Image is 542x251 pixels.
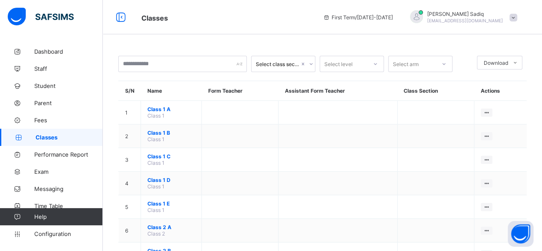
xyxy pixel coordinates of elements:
[147,136,165,142] span: Class 1
[34,117,103,124] span: Fees
[34,65,103,72] span: Staff
[34,203,103,209] span: Time Table
[147,224,195,230] span: Class 2 A
[147,160,165,166] span: Class 1
[201,81,278,101] th: Form Teacher
[397,81,474,101] th: Class Section
[34,151,103,158] span: Performance Report
[324,56,353,72] div: Select level
[34,48,103,55] span: Dashboard
[119,101,141,124] td: 1
[427,11,503,17] span: [PERSON_NAME] Sadiq
[147,207,165,213] span: Class 1
[147,230,165,237] span: Class 2
[119,195,141,219] td: 5
[141,81,202,101] th: Name
[427,18,503,23] span: [EMAIL_ADDRESS][DOMAIN_NAME]
[393,56,419,72] div: Select arm
[119,172,141,195] td: 4
[119,219,141,242] td: 6
[147,177,195,183] span: Class 1 D
[147,183,165,190] span: Class 1
[278,81,397,101] th: Assistant Form Teacher
[34,230,102,237] span: Configuration
[119,148,141,172] td: 3
[34,213,102,220] span: Help
[119,124,141,148] td: 2
[119,81,141,101] th: S/N
[36,134,103,141] span: Classes
[147,106,195,112] span: Class 1 A
[147,130,195,136] span: Class 1 B
[147,153,195,160] span: Class 1 C
[323,14,393,21] span: session/term information
[147,112,165,119] span: Class 1
[474,81,527,101] th: Actions
[508,221,533,247] button: Open asap
[34,168,103,175] span: Exam
[34,82,103,89] span: Student
[34,100,103,106] span: Parent
[256,61,299,67] div: Select class section
[8,8,74,26] img: safsims
[147,200,195,207] span: Class 1 E
[484,60,508,66] span: Download
[141,14,168,22] span: Classes
[34,185,103,192] span: Messaging
[401,10,521,24] div: AbubakarSadiq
